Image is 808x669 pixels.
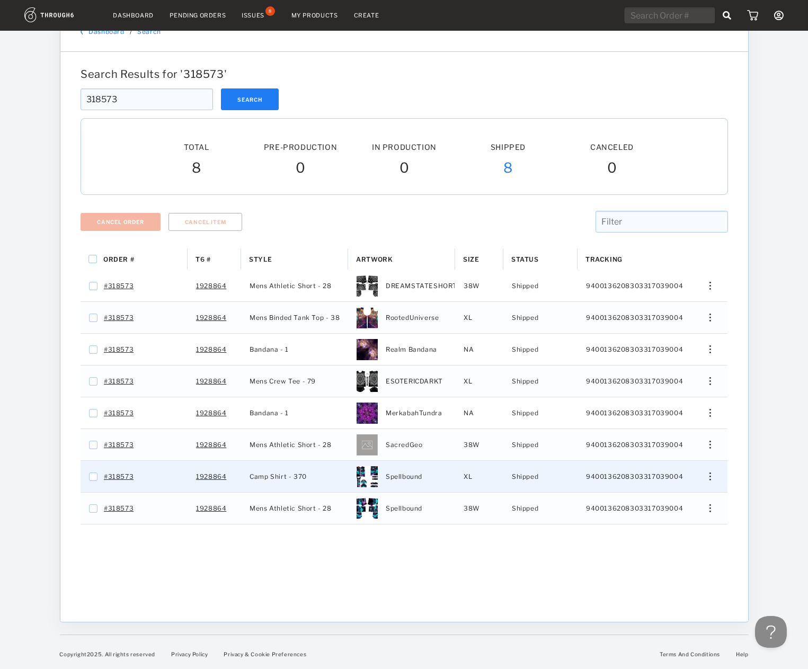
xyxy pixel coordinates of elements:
span: Style [249,255,272,263]
a: #318573 [104,406,134,420]
span: Copyright 2025 . All rights reserved [60,651,155,657]
span: Canceled [590,142,634,151]
span: In Production [372,142,437,151]
img: icon_cart.dab5cea1.svg [747,10,758,21]
a: Dashboard [88,28,124,35]
img: meatball_vertical.0c7b41df.svg [709,377,711,385]
input: Search Order # [81,88,213,110]
a: Issues8 [242,11,276,20]
span: 9400136208303317039004 [586,470,683,484]
a: Dashboard [113,12,154,19]
span: Bandana - 1 [250,343,289,356]
span: T6 # [196,255,210,263]
a: #318573 [104,343,134,356]
span: SacredGeo [386,438,422,452]
a: #318573 [104,502,134,515]
a: #318573 [104,438,134,452]
div: NA [455,397,503,429]
button: Cancel Item [168,213,242,231]
span: 8 [192,159,201,179]
span: Shipped [490,142,525,151]
div: / [129,28,132,35]
span: ESOTERICDARKT [386,374,443,388]
a: Privacy Policy [171,651,208,657]
a: #318573 [104,470,134,484]
div: Press SPACE to select this row. [81,397,727,429]
a: 1928864 [196,311,226,325]
span: 9400136208303317039004 [586,502,683,515]
span: Shipped [512,343,538,356]
a: Pending Orders [170,12,226,19]
span: Search Results for ' 318573 ' [81,68,227,81]
img: meatball_vertical.0c7b41df.svg [709,282,711,290]
img: 2a12858a-a832-49b5-be8e-6fb8fad484c0-thumb.JPG [357,403,378,424]
span: Shipped [512,470,538,484]
a: Help [736,651,748,657]
a: Privacy & Cookie Preferences [224,651,306,657]
a: My Products [291,12,338,19]
div: XL [455,302,503,333]
div: Press SPACE to select this row. [81,334,727,365]
span: Realm Bandana [386,343,437,356]
div: XL [455,365,503,397]
span: Mens Binded Tank Top - 38 [250,311,340,325]
img: meatball_vertical.0c7b41df.svg [709,314,711,322]
img: meatball_vertical.0c7b41df.svg [709,441,711,449]
span: Mens Athletic Short - 28 [250,502,331,515]
div: Press SPACE to select this row. [81,461,727,493]
button: Search [221,88,279,110]
img: meatball_vertical.0c7b41df.svg [709,472,711,480]
span: Cancel Order [97,219,144,225]
div: 8 [265,6,275,16]
span: 9400136208303317039004 [586,279,683,293]
a: 1928864 [196,279,226,293]
div: Issues [242,12,264,19]
img: bp65+2fDKzHdHJNdX+YO8SgH0ZiQDQRA6KJGBBNxIBoIgZEEzEgmogB0UQMiCZiQDQRA6KJGBBNxIBoIgZEEzEgmogB0UQMiC... [357,434,378,456]
div: 38W [455,493,503,524]
a: 1928864 [196,438,226,452]
span: Shipped [512,374,538,388]
img: back_bracket.f28aa67b.svg [81,29,83,35]
a: #318573 [104,279,134,293]
img: f5c28d8e-5e1f-45c5-8994-15d00c17046b-4XL.jpg [357,307,378,328]
span: Status [511,255,539,263]
span: 9400136208303317039004 [586,343,683,356]
span: Mens Athletic Short - 28 [250,279,331,293]
div: NA [455,334,503,365]
img: meatball_vertical.0c7b41df.svg [709,409,711,417]
span: Total [184,142,209,151]
span: Order # [103,255,134,263]
img: logo.1c10ca64.svg [24,7,97,22]
span: DREAMSTATESHORTS [386,279,462,293]
div: XL [455,461,503,492]
div: Press SPACE to select this row. [81,302,727,334]
a: #318573 [104,374,134,388]
a: Search [137,28,161,35]
input: Search Order # [625,7,715,23]
div: Press SPACE to select this row. [81,429,727,461]
span: RootedUniverse [386,311,439,325]
span: Camp Shirt - 370 [250,470,307,484]
span: Spellbound [386,470,422,484]
iframe: Toggle Customer Support [755,616,787,648]
span: Shipped [512,279,538,293]
span: Artwork [356,255,393,263]
a: Create [354,12,379,19]
div: 38W [455,270,503,301]
span: 9400136208303317039004 [586,406,683,420]
img: b15b058a-7d4d-4090-b32b-439b82f5a7e9-XS.jpg [357,466,378,487]
a: 1928864 [196,406,226,420]
img: meatball_vertical.0c7b41df.svg [709,504,711,512]
span: Pre-Production [263,142,336,151]
span: Tracking [585,255,623,263]
span: Cancel Item [184,219,226,225]
img: 16bb1b6b-ead2-4e56-932c-dc744985c47e-thumb.JPG [357,339,378,360]
span: Size [463,255,479,263]
span: Shipped [512,502,538,515]
div: Press SPACE to select this row. [81,493,727,524]
span: Mens Crew Tee - 79 [250,374,316,388]
span: 8 [503,159,513,179]
span: Mens Athletic Short - 28 [250,438,331,452]
a: 1928864 [196,343,226,356]
span: 0 [607,159,617,179]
